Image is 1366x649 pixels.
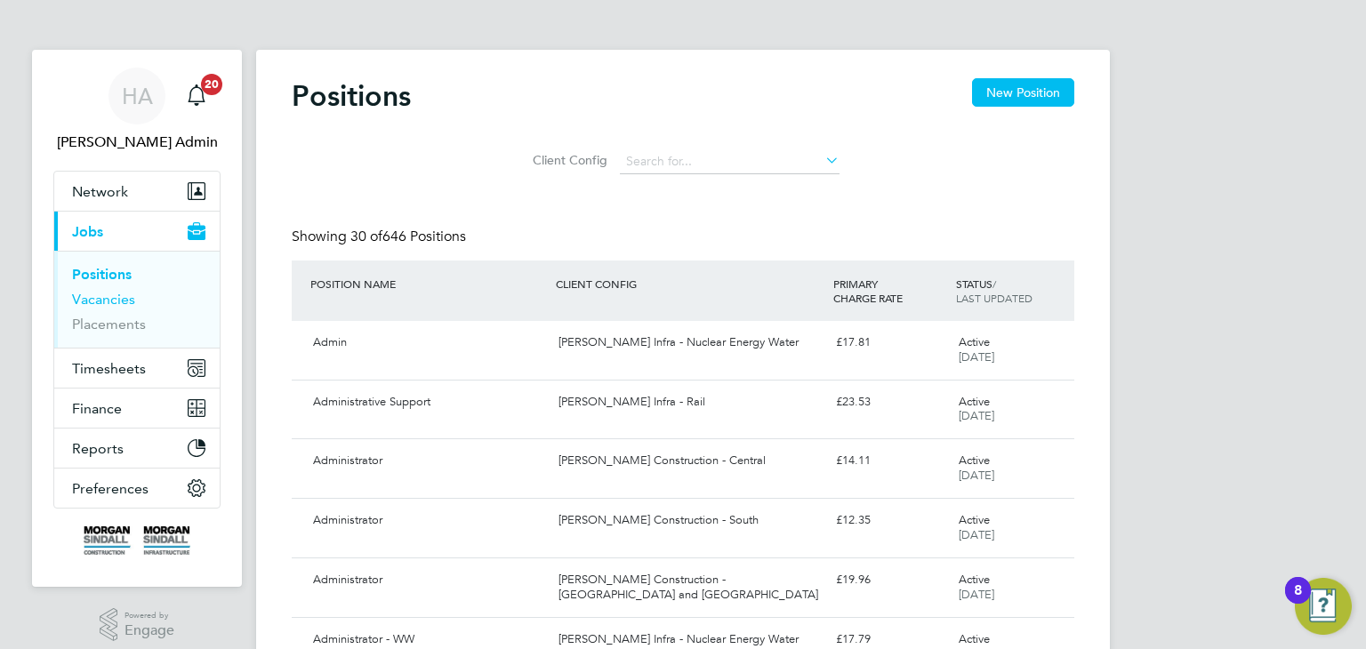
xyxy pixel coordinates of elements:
[1295,578,1352,635] button: Open Resource Center, 8 new notifications
[527,152,607,168] label: Client Config
[54,469,220,508] button: Preferences
[201,74,222,95] span: 20
[72,400,122,417] span: Finance
[350,228,382,245] span: 30 of
[551,328,828,357] div: [PERSON_NAME] Infra - Nuclear Energy Water
[53,68,221,153] a: HA[PERSON_NAME] Admin
[54,251,220,348] div: Jobs
[959,512,990,527] span: Active
[959,631,990,646] span: Active
[829,328,952,357] div: £17.81
[959,453,990,468] span: Active
[84,526,190,555] img: morgansindall-logo-retina.png
[959,408,994,423] span: [DATE]
[829,268,952,314] div: PRIMARY CHARGE RATE
[54,172,220,211] button: Network
[100,608,175,642] a: Powered byEngage
[829,388,952,417] div: £23.53
[306,565,551,595] div: Administrator
[306,388,551,417] div: Administrative Support
[125,608,174,623] span: Powered by
[72,223,103,240] span: Jobs
[959,394,990,409] span: Active
[306,506,551,535] div: Administrator
[72,291,135,308] a: Vacancies
[959,334,990,349] span: Active
[54,349,220,388] button: Timesheets
[54,212,220,251] button: Jobs
[972,78,1074,107] button: New Position
[54,389,220,428] button: Finance
[72,480,149,497] span: Preferences
[179,68,214,124] a: 20
[306,446,551,476] div: Administrator
[551,388,828,417] div: [PERSON_NAME] Infra - Rail
[829,506,952,535] div: £12.35
[306,328,551,357] div: Admin
[1294,590,1302,613] div: 8
[952,268,1074,314] div: STATUS
[992,276,996,291] span: /
[53,132,221,153] span: Hays Admin
[959,349,994,365] span: [DATE]
[620,149,840,174] input: Search for...
[551,565,828,610] div: [PERSON_NAME] Construction - [GEOGRAPHIC_DATA] and [GEOGRAPHIC_DATA]
[551,446,828,476] div: [PERSON_NAME] Construction - Central
[959,468,994,483] span: [DATE]
[72,360,146,377] span: Timesheets
[959,587,994,602] span: [DATE]
[829,446,952,476] div: £14.11
[956,291,1033,305] span: LAST UPDATED
[54,429,220,468] button: Reports
[122,84,153,108] span: HA
[306,268,551,300] div: POSITION NAME
[72,316,146,333] a: Placements
[959,572,990,587] span: Active
[350,228,466,245] span: 646 Positions
[125,623,174,638] span: Engage
[551,506,828,535] div: [PERSON_NAME] Construction - South
[32,50,242,587] nav: Main navigation
[959,527,994,542] span: [DATE]
[829,565,952,595] div: £19.96
[292,228,470,246] div: Showing
[72,266,132,283] a: Positions
[72,440,124,457] span: Reports
[72,183,128,200] span: Network
[53,526,221,555] a: Go to home page
[551,268,828,300] div: CLIENT CONFIG
[292,78,411,114] h2: Positions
